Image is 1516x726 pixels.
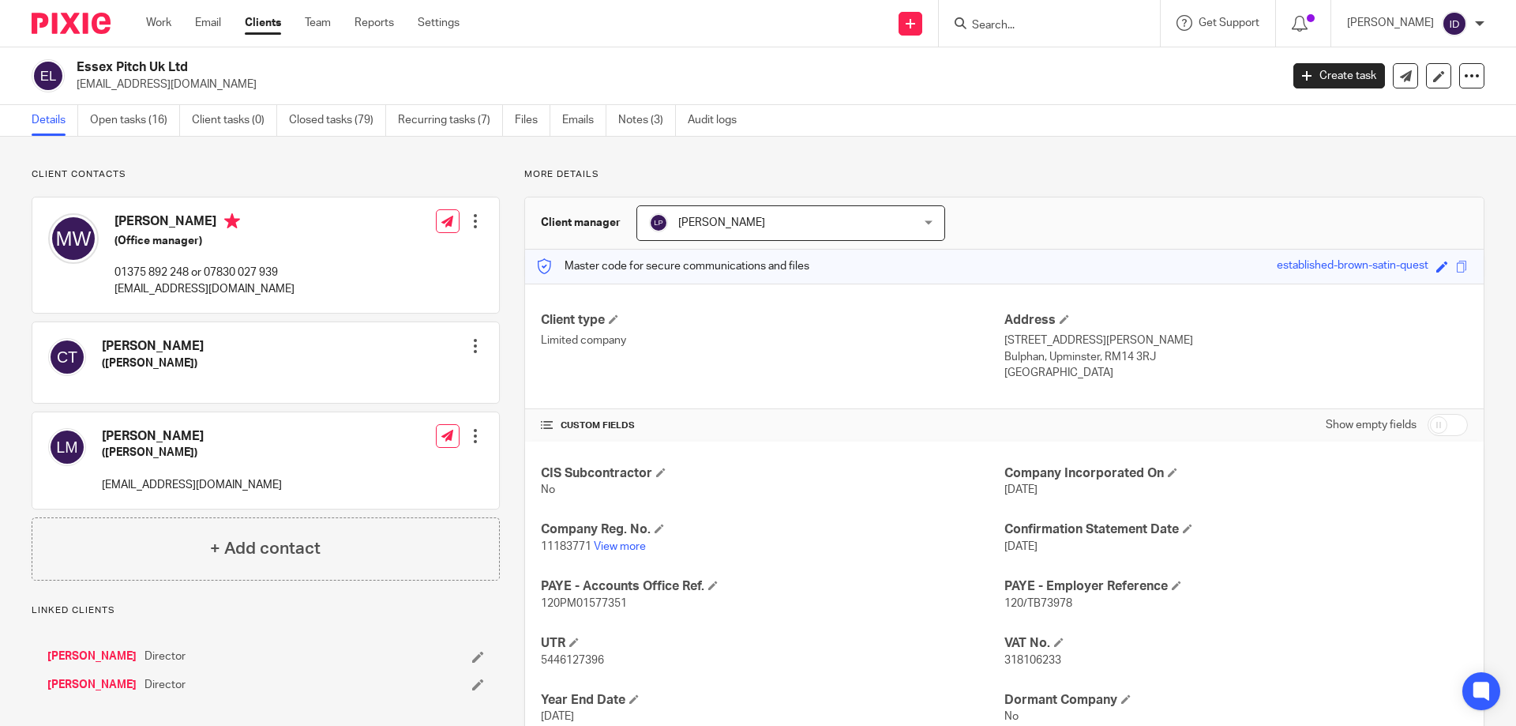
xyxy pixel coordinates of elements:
[144,649,186,664] span: Director
[970,19,1113,33] input: Search
[541,465,1004,482] h4: CIS Subcontractor
[102,355,204,371] h5: ([PERSON_NAME])
[1004,333,1468,348] p: [STREET_ADDRESS][PERSON_NAME]
[1004,541,1038,552] span: [DATE]
[541,635,1004,652] h4: UTR
[541,333,1004,348] p: Limited company
[618,105,676,136] a: Notes (3)
[562,105,606,136] a: Emails
[1004,349,1468,365] p: Bulphan, Upminster, RM14 3RJ
[77,77,1270,92] p: [EMAIL_ADDRESS][DOMAIN_NAME]
[32,168,500,181] p: Client contacts
[418,15,460,31] a: Settings
[245,15,281,31] a: Clients
[541,312,1004,329] h4: Client type
[1004,578,1468,595] h4: PAYE - Employer Reference
[1004,312,1468,329] h4: Address
[1004,598,1072,609] span: 120/TB73978
[210,536,321,561] h4: + Add contact
[541,215,621,231] h3: Client manager
[48,428,86,466] img: svg%3E
[144,677,186,693] span: Director
[541,692,1004,709] h4: Year End Date
[688,105,749,136] a: Audit logs
[77,59,1031,76] h2: Essex Pitch Uk Ltd
[1004,711,1019,722] span: No
[47,649,137,664] a: [PERSON_NAME]
[114,213,295,233] h4: [PERSON_NAME]
[102,428,282,445] h4: [PERSON_NAME]
[146,15,171,31] a: Work
[224,213,240,229] i: Primary
[541,419,1004,432] h4: CUSTOM FIELDS
[1293,63,1385,88] a: Create task
[1004,635,1468,652] h4: VAT No.
[32,105,78,136] a: Details
[1199,17,1259,28] span: Get Support
[1004,465,1468,482] h4: Company Incorporated On
[32,13,111,34] img: Pixie
[1277,258,1428,276] div: established-brown-satin-quest
[1004,655,1061,666] span: 318106233
[1004,692,1468,709] h4: Dormant Company
[47,677,137,693] a: [PERSON_NAME]
[102,338,204,355] h4: [PERSON_NAME]
[541,655,604,666] span: 5446127396
[398,105,503,136] a: Recurring tasks (7)
[114,265,295,280] p: 01375 892 248 or 07830 027 939
[32,59,65,92] img: svg%3E
[678,217,765,228] span: [PERSON_NAME]
[1004,484,1038,495] span: [DATE]
[537,258,809,274] p: Master code for secure communications and files
[541,484,555,495] span: No
[649,213,668,232] img: svg%3E
[192,105,277,136] a: Client tasks (0)
[102,477,282,493] p: [EMAIL_ADDRESS][DOMAIN_NAME]
[195,15,221,31] a: Email
[48,338,86,376] img: svg%3E
[515,105,550,136] a: Files
[541,521,1004,538] h4: Company Reg. No.
[1004,521,1468,538] h4: Confirmation Statement Date
[114,233,295,249] h5: (Office manager)
[289,105,386,136] a: Closed tasks (79)
[541,541,591,552] span: 11183771
[594,541,646,552] a: View more
[102,445,282,461] h5: ([PERSON_NAME])
[1326,417,1417,433] label: Show empty fields
[541,598,627,609] span: 120PM01577351
[114,281,295,297] p: [EMAIL_ADDRESS][DOMAIN_NAME]
[1442,11,1467,36] img: svg%3E
[524,168,1484,181] p: More details
[90,105,180,136] a: Open tasks (16)
[32,604,500,617] p: Linked clients
[48,213,99,264] img: svg%3E
[541,711,574,722] span: [DATE]
[1004,365,1468,381] p: [GEOGRAPHIC_DATA]
[355,15,394,31] a: Reports
[541,578,1004,595] h4: PAYE - Accounts Office Ref.
[305,15,331,31] a: Team
[1347,15,1434,31] p: [PERSON_NAME]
